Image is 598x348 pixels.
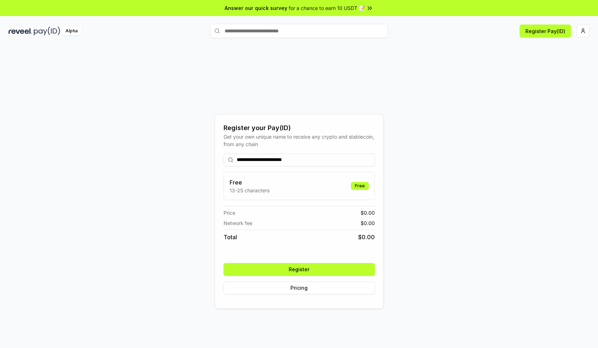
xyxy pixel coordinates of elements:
span: Network fee [224,219,252,227]
span: $ 0.00 [361,219,375,227]
span: $ 0.00 [358,233,375,241]
img: pay_id [34,27,60,36]
span: Answer our quick survey [225,4,287,12]
button: Pricing [224,282,375,294]
button: Register [224,263,375,276]
div: Get your own unique name to receive any crypto and stablecoin, from any chain [224,133,375,148]
div: Free [351,182,369,190]
span: Total [224,233,237,241]
span: for a chance to earn 10 USDT 📝 [289,4,365,12]
button: Register Pay(ID) [520,25,571,37]
span: $ 0.00 [361,209,375,216]
div: Alpha [62,27,82,36]
img: reveel_dark [9,27,32,36]
span: Price [224,209,235,216]
p: 13-25 characters [230,187,269,194]
h3: Free [230,178,269,187]
div: Register your Pay(ID) [224,123,375,133]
